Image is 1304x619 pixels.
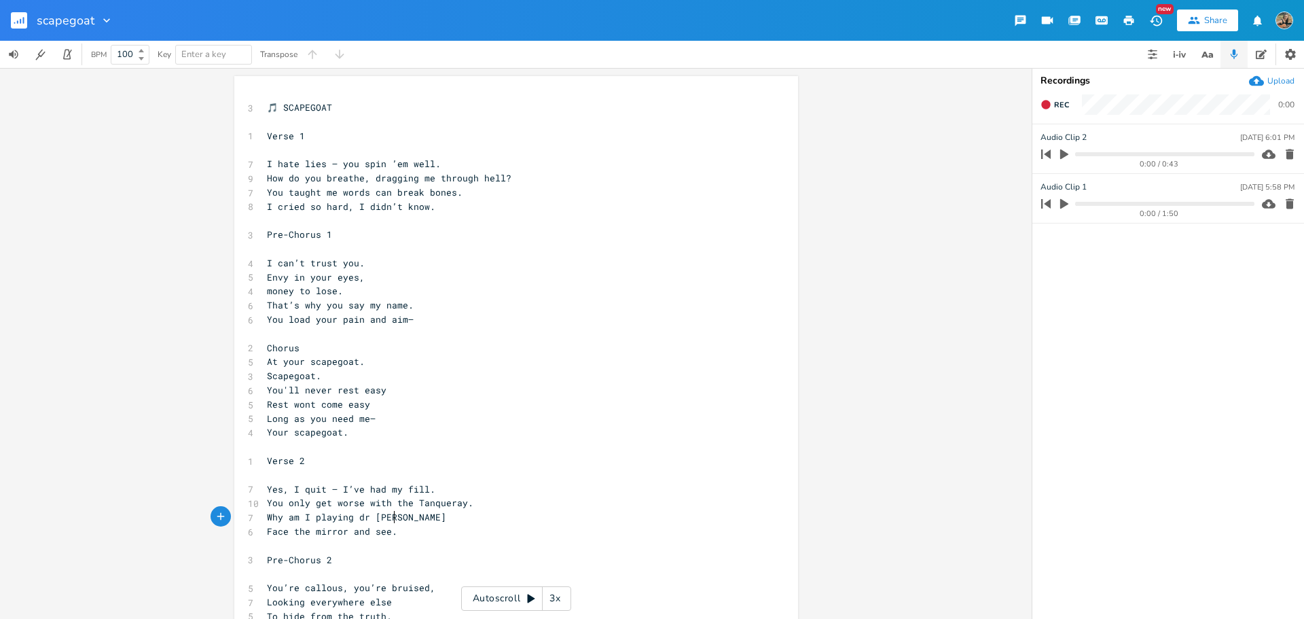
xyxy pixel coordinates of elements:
[267,186,463,198] span: You taught me words can break bones.
[267,355,365,368] span: At your scapegoat.
[1156,4,1174,14] div: New
[267,370,321,382] span: Scapegoat.
[543,586,567,611] div: 3x
[267,200,435,213] span: I cried so hard, I didn’t know.
[1249,73,1294,88] button: Upload
[267,412,376,425] span: Long as you need me—
[1054,100,1069,110] span: Rec
[267,426,348,438] span: Your scapegoat.
[1275,12,1293,29] img: Laura Sortwell
[1278,101,1294,109] div: 0:00
[267,483,435,495] span: Yes, I quit — I’ve had my fill.
[181,48,226,60] span: Enter a key
[267,172,511,184] span: How do you breathe, dragging me through hell?
[267,398,370,410] span: Rest wont come easy
[1040,76,1296,86] div: Recordings
[1142,8,1170,33] button: New
[1240,134,1294,141] div: [DATE] 6:01 PM
[1035,94,1074,116] button: Rec
[267,554,332,566] span: Pre-Chorus 2
[267,285,343,297] span: money to lose.
[267,271,365,283] span: Envy in your eyes,
[267,455,305,467] span: Verse 2
[267,130,305,142] span: Verse 1
[1240,183,1294,191] div: [DATE] 5:58 PM
[260,50,297,58] div: Transpose
[267,384,386,396] span: You'll never rest easy
[267,228,332,241] span: Pre-Chorus 1
[1064,160,1254,168] div: 0:00 / 0:43
[1040,181,1087,194] span: Audio Clip 1
[1267,75,1294,86] div: Upload
[267,342,300,354] span: Chorus
[91,51,107,58] div: BPM
[1064,210,1254,217] div: 0:00 / 1:50
[267,596,392,608] span: Looking everywhere else
[267,582,435,594] span: You’re callous, you’re bruised,
[461,586,571,611] div: Autoscroll
[267,313,414,325] span: You load your pain and aim—
[267,299,414,311] span: That’s why you say my name.
[267,525,397,537] span: Face the mirror and see.
[1204,14,1227,26] div: Share
[267,511,446,523] span: Why am I playing dr [PERSON_NAME]
[267,257,365,269] span: I can’t trust you.
[267,158,441,170] span: I hate lies — you spin ’em well.
[1177,10,1238,31] button: Share
[1040,131,1087,144] span: Audio Clip 2
[267,497,473,509] span: You only get worse with the Tanqueray.
[267,101,332,113] span: 🎵 SCAPEGOAT
[158,50,171,58] div: Key
[37,14,94,26] span: scapegoat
